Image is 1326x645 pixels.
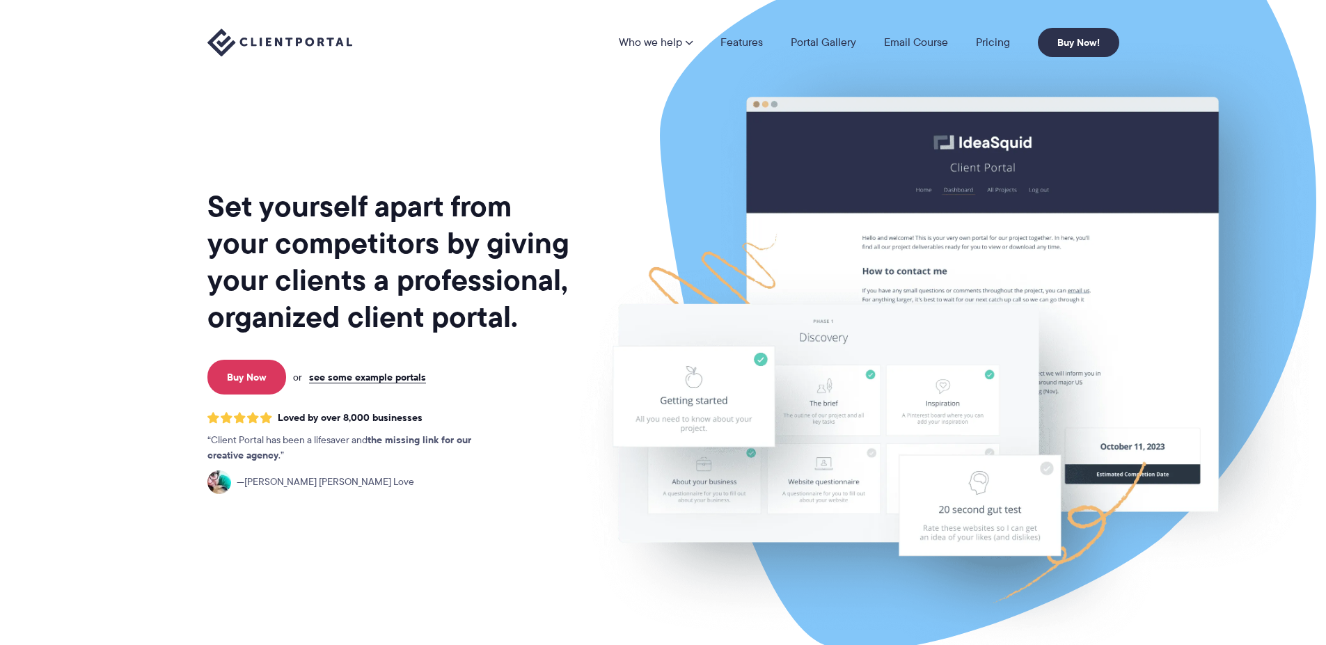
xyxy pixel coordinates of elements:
strong: the missing link for our creative agency [207,432,471,463]
a: Pricing [976,37,1010,48]
a: Buy Now! [1038,28,1119,57]
a: Features [720,37,763,48]
a: Buy Now [207,360,286,395]
a: Who we help [619,37,693,48]
span: or [293,371,302,383]
a: see some example portals [309,371,426,383]
a: Email Course [884,37,948,48]
span: [PERSON_NAME] [PERSON_NAME] Love [237,475,414,490]
p: Client Portal has been a lifesaver and . [207,433,500,463]
h1: Set yourself apart from your competitors by giving your clients a professional, organized client ... [207,188,572,335]
a: Portal Gallery [791,37,856,48]
span: Loved by over 8,000 businesses [278,412,423,424]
